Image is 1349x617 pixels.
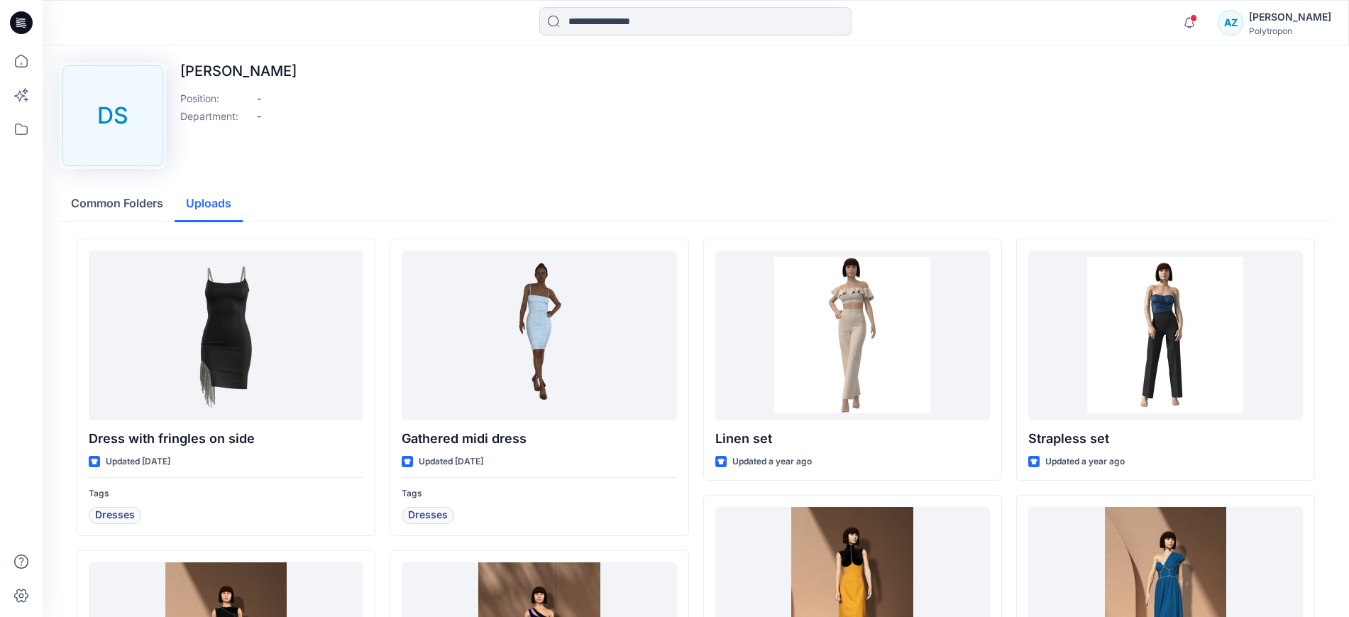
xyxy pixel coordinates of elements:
div: AZ [1218,10,1243,36]
p: Tags [89,486,363,501]
div: DS [62,65,163,166]
div: [PERSON_NAME] [1249,9,1331,26]
span: Dresses [408,507,448,524]
a: Strapless set [1028,251,1303,420]
button: Common Folders [60,186,175,222]
p: - [257,91,261,106]
p: - [257,109,261,124]
a: Dress with fringles on side [89,251,363,420]
p: Tags [402,486,676,501]
button: Uploads [175,186,243,222]
a: Linen set [715,251,990,420]
p: Updated [DATE] [106,454,170,469]
p: Department : [180,109,251,124]
p: Updated [DATE] [419,454,483,469]
span: Dresses [95,507,135,524]
p: Gathered midi dress [402,429,676,449]
p: Linen set [715,429,990,449]
p: Updated a year ago [1045,454,1125,469]
p: Updated a year ago [732,454,812,469]
p: Position : [180,91,251,106]
p: [PERSON_NAME] [180,62,297,80]
a: Gathered midi dress [402,251,676,420]
p: Strapless set [1028,429,1303,449]
div: Polytropon [1249,26,1331,36]
p: Dress with fringles on side [89,429,363,449]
